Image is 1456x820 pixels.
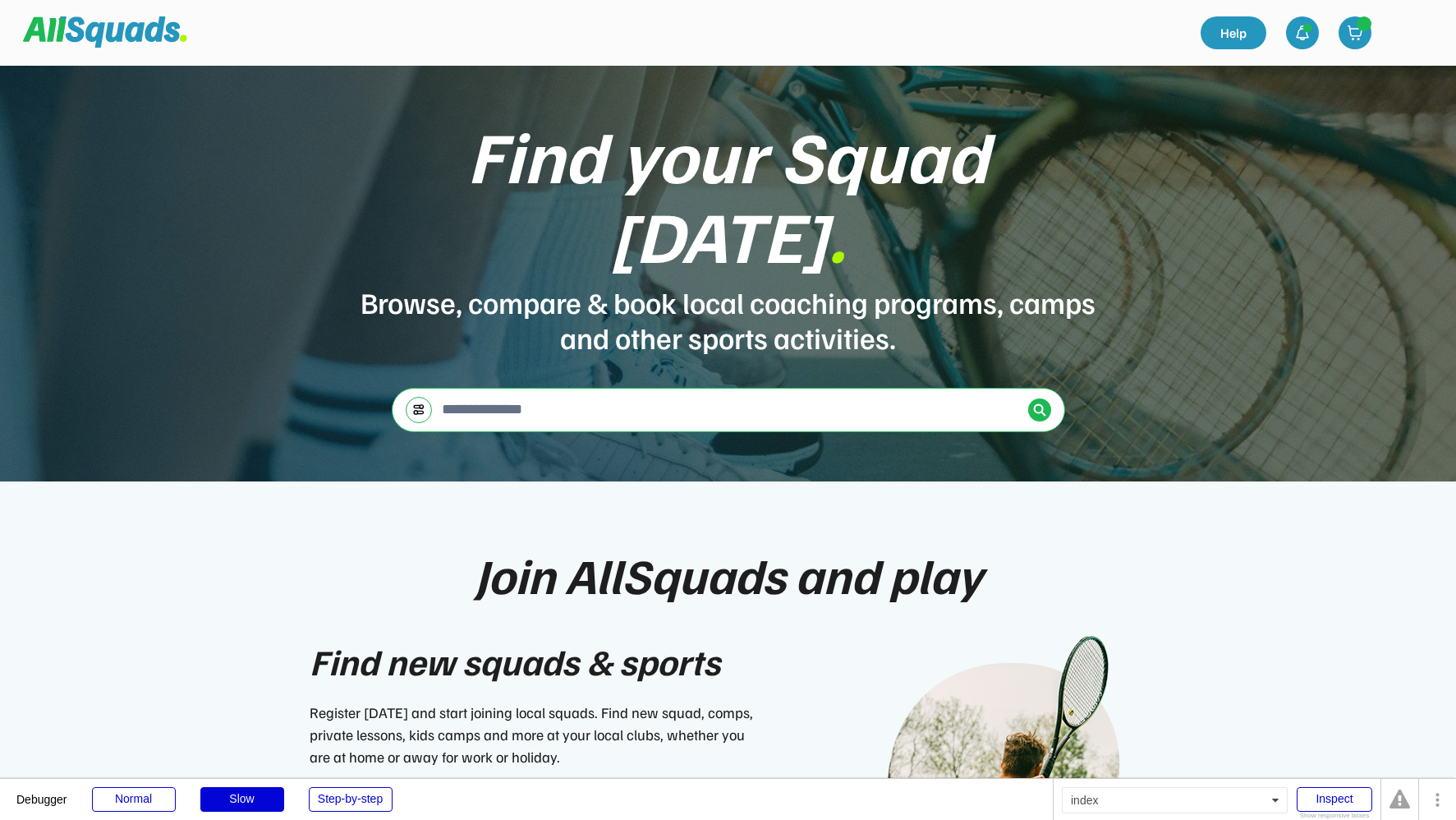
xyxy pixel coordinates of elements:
[1347,25,1363,41] img: shopping-cart-01%20%281%29.svg
[200,787,284,812] div: Slow
[359,115,1098,274] div: Find your Squad [DATE]
[309,787,393,812] div: Step-by-step
[412,403,425,416] img: settings-03.svg
[310,702,761,768] div: Register [DATE] and start joining local squads. Find new squad, comps, private lessons, kids camp...
[828,189,846,279] font: .
[1297,813,1372,819] div: Show responsive boxes
[92,787,176,812] div: Normal
[475,547,982,601] div: Join AllSquads and play
[1403,16,1436,49] img: yH5BAEAAAAALAAAAAABAAEAAAIBRAA7
[16,779,67,805] div: Debugger
[1297,787,1372,812] div: Inspect
[1033,403,1046,417] img: Icon%20%2838%29.svg
[359,284,1098,355] div: Browse, compare & book local coaching programs, camps and other sports activities.
[1201,16,1266,49] a: Help
[23,16,187,48] img: Squad%20Logo.svg
[310,634,720,689] div: Find new squads & sports
[1062,787,1288,813] div: index
[1294,25,1311,41] img: bell-03%20%281%29.svg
